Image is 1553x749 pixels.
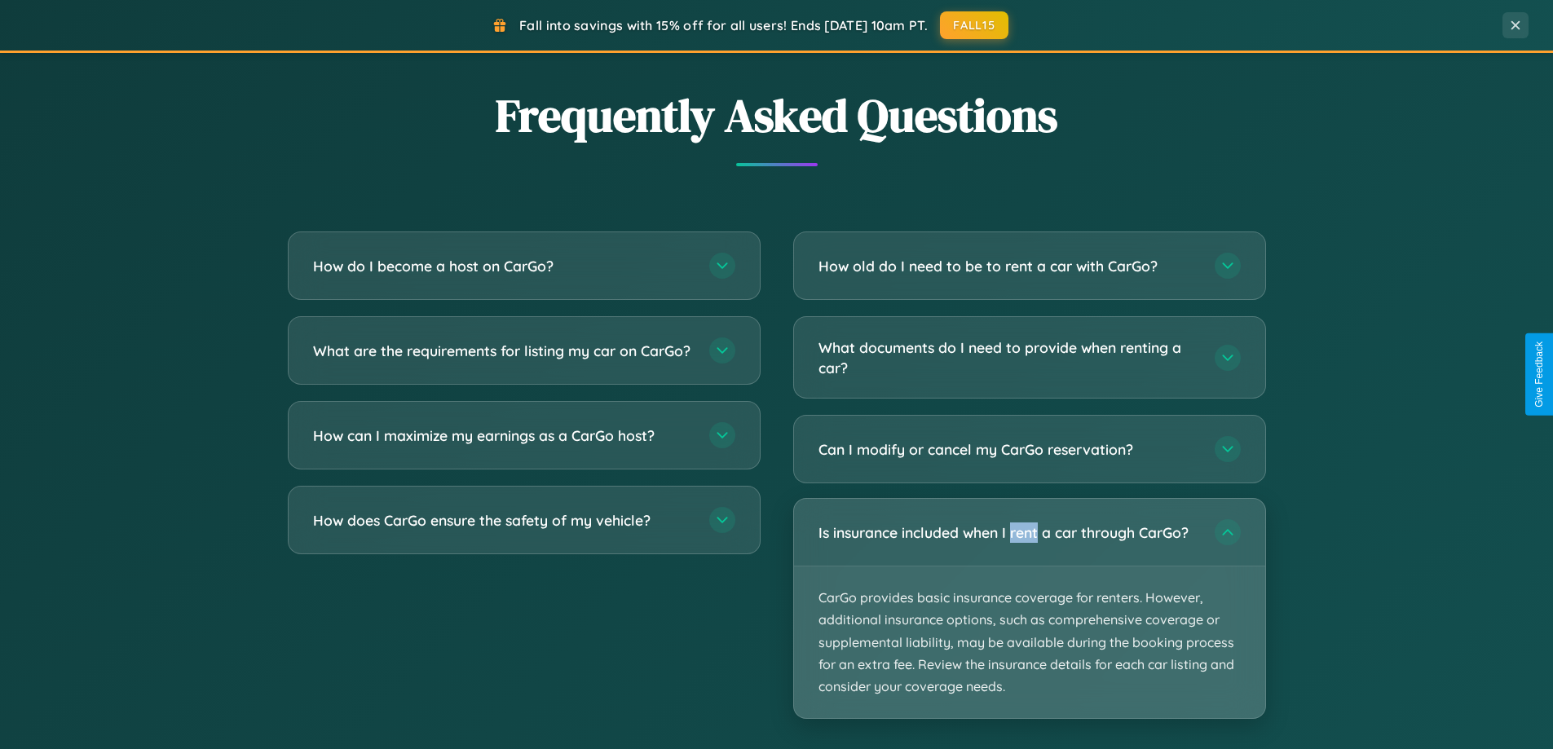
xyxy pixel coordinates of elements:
[313,341,693,361] h3: What are the requirements for listing my car on CarGo?
[313,510,693,531] h3: How does CarGo ensure the safety of my vehicle?
[519,17,928,33] span: Fall into savings with 15% off for all users! Ends [DATE] 10am PT.
[940,11,1008,39] button: FALL15
[1533,341,1545,408] div: Give Feedback
[288,84,1266,147] h2: Frequently Asked Questions
[818,337,1198,377] h3: What documents do I need to provide when renting a car?
[818,256,1198,276] h3: How old do I need to be to rent a car with CarGo?
[818,522,1198,543] h3: Is insurance included when I rent a car through CarGo?
[313,425,693,446] h3: How can I maximize my earnings as a CarGo host?
[818,439,1198,460] h3: Can I modify or cancel my CarGo reservation?
[794,566,1265,718] p: CarGo provides basic insurance coverage for renters. However, additional insurance options, such ...
[313,256,693,276] h3: How do I become a host on CarGo?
